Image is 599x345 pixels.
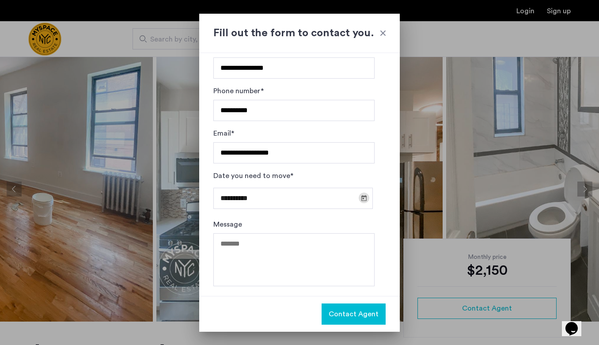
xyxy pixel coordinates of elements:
[213,171,293,181] label: Date you need to move*
[562,310,590,336] iframe: chat widget
[213,128,234,139] label: Email*
[329,309,379,319] span: Contact Agent
[322,303,386,325] button: button
[359,193,369,203] button: Open calendar
[213,219,242,230] label: Message
[213,25,386,41] h2: Fill out the form to contact you.
[213,86,264,96] label: Phone number*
